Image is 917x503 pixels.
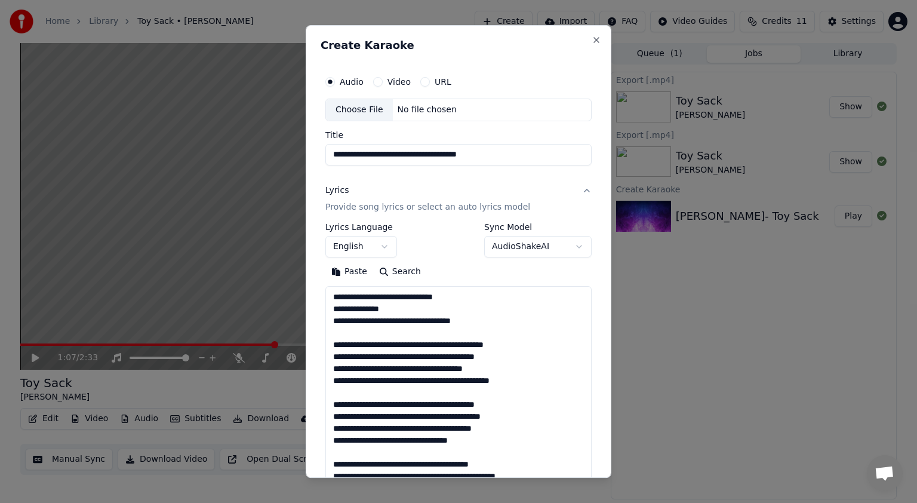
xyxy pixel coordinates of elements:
label: Sync Model [484,223,592,231]
label: Title [325,131,592,139]
div: No file chosen [393,104,461,116]
label: Lyrics Language [325,223,397,231]
label: Video [387,78,411,86]
div: Choose File [326,99,393,121]
div: Lyrics [325,185,349,197]
h2: Create Karaoke [321,40,596,51]
button: LyricsProvide song lyrics or select an auto lyrics model [325,175,592,223]
p: Provide song lyrics or select an auto lyrics model [325,201,530,213]
label: Audio [340,78,364,86]
label: URL [435,78,451,86]
button: Search [373,262,427,281]
button: Paste [325,262,373,281]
